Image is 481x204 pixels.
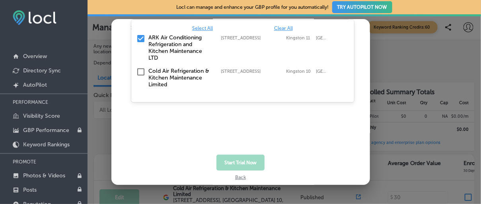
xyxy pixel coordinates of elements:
[23,113,60,119] p: Visibility Score
[221,69,282,74] label: 85 Hagley Park Road
[111,171,370,180] div: Back
[216,155,265,171] button: Start Trial Now
[332,1,392,13] button: TRY AUTOPILOT NOW
[192,25,213,31] span: Select All
[286,69,312,74] label: Kingston 10
[274,25,293,31] span: Clear All
[316,69,328,74] label: Kingston
[23,53,47,60] p: Overview
[23,127,69,134] p: GBP Performance
[286,35,312,41] label: Kingston 11
[316,35,328,41] label: Kingston
[23,82,47,88] p: AutoPilot
[23,67,61,74] p: Directory Sync
[13,10,56,25] img: fda3e92497d09a02dc62c9cd864e3231.png
[23,141,70,148] p: Keyword Rankings
[23,172,65,179] p: Photos & Videos
[221,35,282,41] label: 71 First Street; Newport West
[148,68,213,88] label: Cold Air Refrigeration & Kitchen Maintenance Limited
[148,34,213,61] label: ARK Air Conditioning Refrigeration and Kitchen Maintenance LTD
